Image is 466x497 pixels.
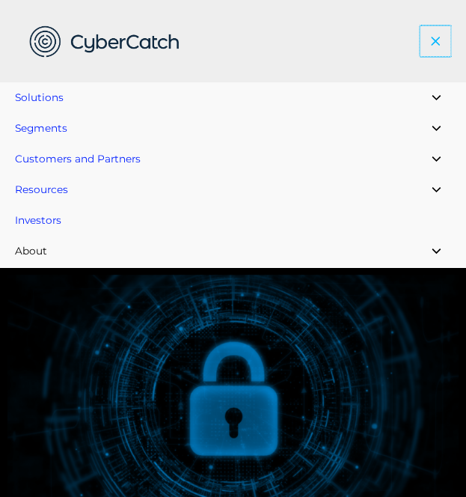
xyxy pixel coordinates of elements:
[15,122,67,134] span: Segments
[15,183,68,195] span: Resources
[15,10,194,73] img: CyberCatch
[15,214,61,226] span: Investors
[15,153,141,165] span: Customers and Partners
[15,245,47,257] span: About
[15,91,64,103] span: Solutions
